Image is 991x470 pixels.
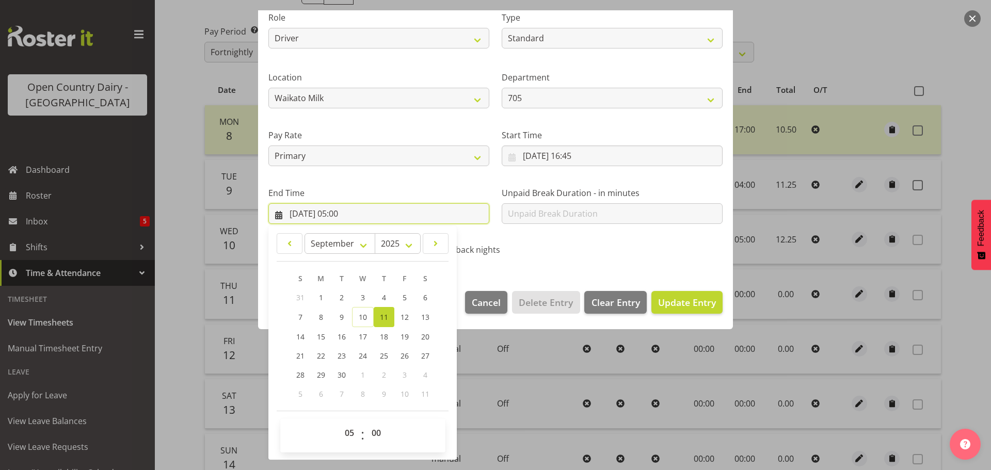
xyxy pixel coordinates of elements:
span: 26 [401,351,409,361]
span: 6 [319,389,323,399]
span: 17 [359,332,367,342]
span: 1 [319,293,323,302]
span: 11 [421,389,429,399]
span: : [361,423,364,448]
span: M [317,273,324,283]
span: 3 [403,370,407,380]
a: 26 [394,346,415,365]
label: End Time [268,187,489,199]
a: 23 [331,346,352,365]
span: T [340,273,344,283]
span: 18 [380,332,388,342]
span: S [298,273,302,283]
a: 2 [331,288,352,307]
a: 24 [352,346,374,365]
span: 14 [296,332,305,342]
button: Feedback - Show survey [971,200,991,270]
span: Cancel [472,296,501,309]
span: 31 [296,293,305,302]
input: Click to select... [502,145,723,166]
button: Cancel [465,291,507,314]
a: 5 [394,288,415,307]
span: 22 [317,351,325,361]
button: Clear Entry [584,291,646,314]
span: 30 [338,370,346,380]
button: Delete Entry [512,291,580,314]
input: Click to select... [268,203,489,224]
span: 15 [317,332,325,342]
span: Clear Entry [592,296,640,309]
span: 2 [382,370,386,380]
span: 1 [361,370,365,380]
span: 29 [317,370,325,380]
span: 24 [359,351,367,361]
a: 13 [415,307,436,327]
span: 4 [382,293,386,302]
button: Update Entry [651,291,723,314]
a: 16 [331,327,352,346]
a: 1 [311,288,331,307]
label: Start Time [502,129,723,141]
a: 30 [331,365,352,384]
span: 4 [423,370,427,380]
span: 8 [319,312,323,322]
span: 5 [403,293,407,302]
img: help-xxl-2.png [960,439,970,449]
a: 9 [331,307,352,327]
a: 8 [311,307,331,327]
span: 9 [340,312,344,322]
span: Call back nights [434,245,500,255]
span: 25 [380,351,388,361]
span: 16 [338,332,346,342]
a: 29 [311,365,331,384]
span: 28 [296,370,305,380]
input: Unpaid Break Duration [502,203,723,224]
label: Pay Rate [268,129,489,141]
a: 11 [374,307,394,327]
span: 20 [421,332,429,342]
a: 14 [290,327,311,346]
a: 10 [352,307,374,327]
a: 18 [374,327,394,346]
span: 10 [359,312,367,322]
span: W [359,273,366,283]
span: 7 [298,312,302,322]
a: 22 [311,346,331,365]
label: Type [502,11,723,24]
span: Feedback [977,210,986,246]
span: 12 [401,312,409,322]
span: S [423,273,427,283]
a: 17 [352,327,374,346]
a: 15 [311,327,331,346]
span: 10 [401,389,409,399]
span: 8 [361,389,365,399]
span: 11 [380,312,388,322]
span: 5 [298,389,302,399]
a: 27 [415,346,436,365]
a: 3 [352,288,374,307]
a: 25 [374,346,394,365]
span: 19 [401,332,409,342]
a: 28 [290,365,311,384]
span: Update Entry [658,296,716,309]
span: F [403,273,406,283]
span: 6 [423,293,427,302]
a: 20 [415,327,436,346]
span: 21 [296,351,305,361]
a: 12 [394,307,415,327]
label: Unpaid Break Duration - in minutes [502,187,723,199]
span: 3 [361,293,365,302]
a: 6 [415,288,436,307]
span: Delete Entry [519,296,573,309]
span: T [382,273,386,283]
label: Location [268,71,489,84]
label: Role [268,11,489,24]
span: 2 [340,293,344,302]
a: 4 [374,288,394,307]
a: 7 [290,307,311,327]
a: 19 [394,327,415,346]
span: 9 [382,389,386,399]
label: Department [502,71,723,84]
span: 7 [340,389,344,399]
a: 21 [290,346,311,365]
